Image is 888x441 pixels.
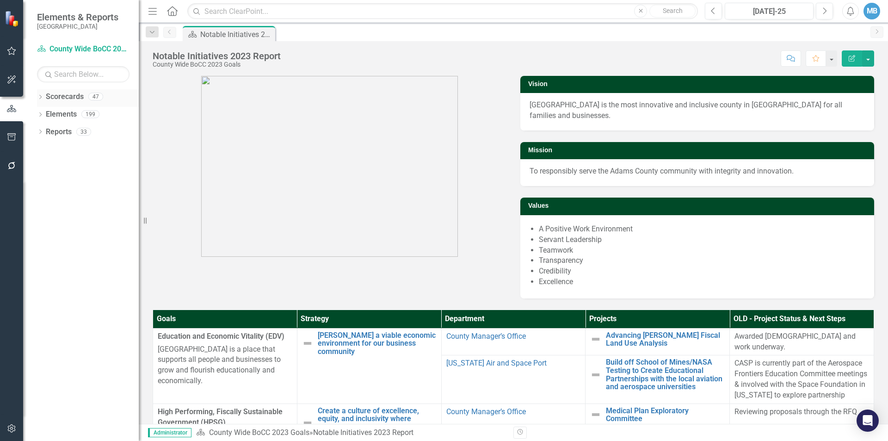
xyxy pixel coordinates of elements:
[187,3,698,19] input: Search ClearPoint...
[734,332,856,351] span: Awarded [DEMOGRAPHIC_DATA] and work underway.
[148,428,191,437] span: Administrator
[539,266,865,277] li: Credibility
[201,76,458,257] img: AdamsCo_logo_rgb.png
[446,407,526,416] a: County Manager’s Office
[318,331,437,356] a: [PERSON_NAME] a viable economic environment for our business community
[528,202,869,209] h3: Values
[590,334,601,345] img: Not Defined
[586,404,730,426] td: Double-Click to Edit Right Click for Context Menu
[539,235,865,245] li: Servant Leadership
[586,328,730,355] td: Double-Click to Edit Right Click for Context Menu
[313,428,413,437] div: Notable Initiatives 2023 Report
[46,92,84,102] a: Scorecards
[590,369,601,380] img: Not Defined
[539,277,865,287] li: Excellence
[863,3,880,19] button: MB
[302,338,313,349] img: Not Defined
[302,417,313,429] img: Not Defined
[196,428,506,438] div: »
[88,93,103,101] div: 47
[725,3,814,19] button: [DATE]-25
[46,127,72,137] a: Reports
[200,29,273,40] div: Notable Initiatives 2023 Report
[857,410,879,432] div: Open Intercom Messenger
[5,11,21,27] img: ClearPoint Strategy
[37,66,129,82] input: Search Below...
[318,407,437,439] a: Create a culture of excellence, equity, and inclusivity where employees are connected to the County
[539,255,865,266] li: Transparency
[441,404,586,426] td: Double-Click to Edit
[663,7,683,14] span: Search
[730,404,874,426] td: Double-Click to Edit
[76,128,91,136] div: 33
[734,407,857,416] span: Reviewing proposals through the RFQ
[606,407,725,423] a: Medical Plan Exploratory Committee
[606,331,725,348] a: Advancing [PERSON_NAME] Fiscal Land Use Analysis
[37,23,118,30] small: [GEOGRAPHIC_DATA]
[590,409,601,420] img: Not Defined
[734,359,867,399] span: CASP is currently part of the Aerospace Frontiers Education Committee meetings & involved with th...
[441,355,586,404] td: Double-Click to Edit
[530,166,865,177] p: To responsibly serve the Adams County community with integrity and innovation.
[730,328,874,355] td: Double-Click to Edit
[728,6,810,17] div: [DATE]-25
[606,358,725,391] a: Build off School of Mines/NASA Testing to Create Educational Partnerships with the local aviation...
[209,428,309,437] a: County Wide BoCC 2023 Goals
[297,328,441,404] td: Double-Click to Edit Right Click for Context Menu
[446,332,526,341] a: County Manager’s Office
[37,44,129,55] a: County Wide BoCC 2023 Goals
[81,111,99,118] div: 199
[153,61,281,68] div: County Wide BoCC 2023 Goals
[158,344,292,386] p: [GEOGRAPHIC_DATA] is a place that supports all people and businesses to grow and flourish educati...
[539,224,865,235] li: A Positive Work Environment
[158,407,292,428] span: High Performing, Fiscally Sustainable Government (HPSG)
[153,328,297,404] td: Double-Click to Edit
[158,331,292,342] span: Education and Economic Vitality (EDV)
[730,355,874,404] td: Double-Click to Edit
[586,355,730,404] td: Double-Click to Edit Right Click for Context Menu
[539,245,865,256] li: Teamwork
[37,12,118,23] span: Elements & Reports
[441,328,586,355] td: Double-Click to Edit
[528,81,869,87] h3: Vision
[528,147,869,154] h3: Mission
[530,100,865,121] p: [GEOGRAPHIC_DATA] is the most innovative and inclusive county in [GEOGRAPHIC_DATA] for all famili...
[46,109,77,120] a: Elements
[649,5,696,18] button: Search
[153,51,281,61] div: Notable Initiatives 2023 Report
[446,359,547,367] a: [US_STATE] Air and Space Port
